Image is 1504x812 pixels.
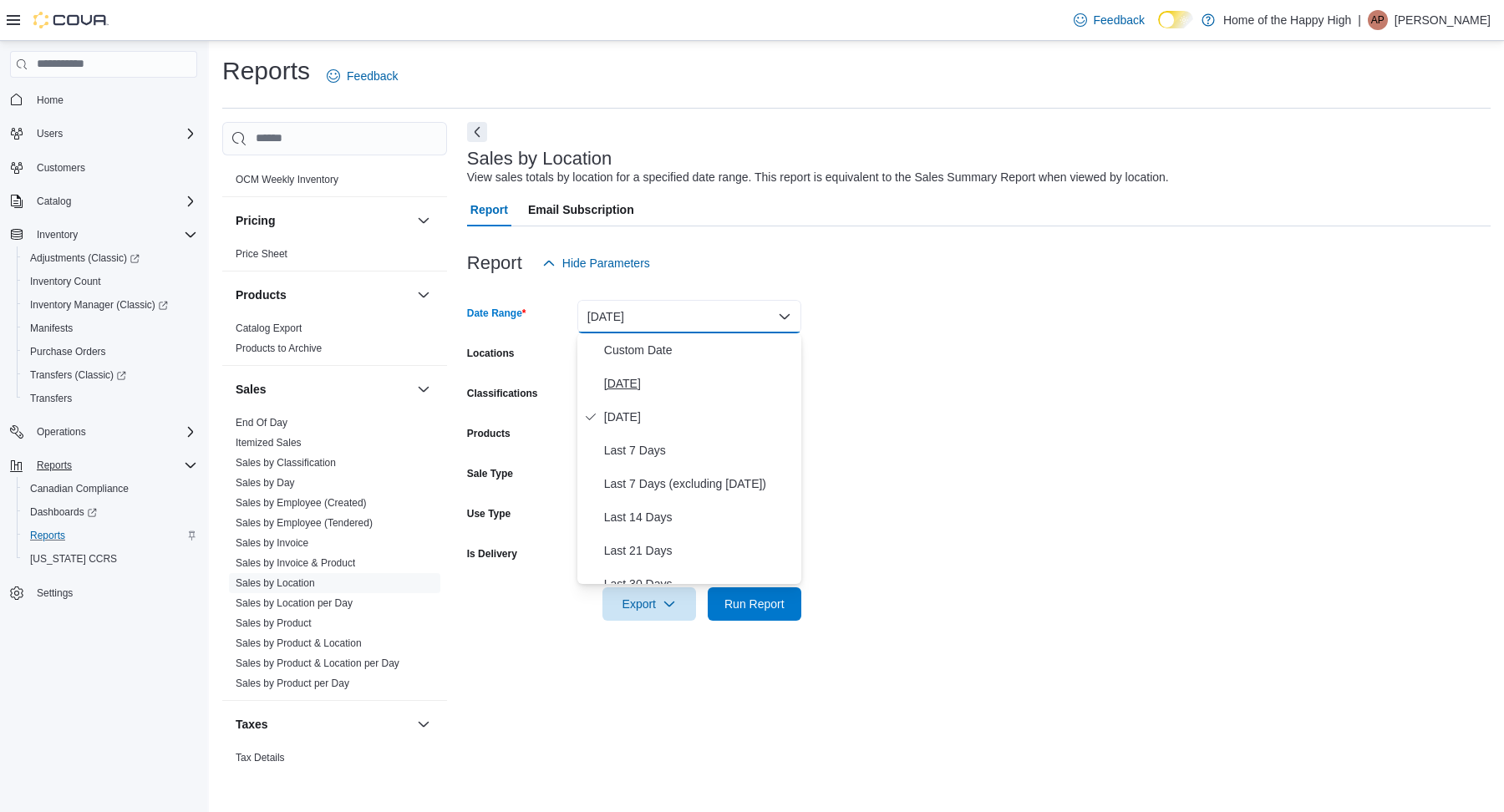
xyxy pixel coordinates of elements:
[1371,10,1385,30] span: AP
[37,425,86,439] span: Operations
[236,456,336,469] span: Sales by Classification
[236,752,285,764] a: Tax Details
[236,576,315,590] span: Sales by Location
[222,54,310,88] h1: Reports
[467,467,513,480] label: Sale Type
[30,482,129,495] span: Canadian Compliance
[17,477,204,500] button: Canadian Compliance
[23,479,135,499] a: Canadian Compliance
[724,596,785,612] span: Run Report
[30,392,72,405] span: Transfers
[467,427,511,440] label: Products
[23,479,197,499] span: Canadian Compliance
[23,365,197,385] span: Transfers (Classic)
[1158,11,1193,28] input: Dark Mode
[536,246,657,280] button: Hide Parameters
[23,549,197,569] span: Washington CCRS
[414,285,434,305] button: Products
[30,422,197,442] span: Operations
[236,596,353,610] span: Sales by Location per Day
[37,586,73,600] span: Settings
[236,342,322,355] span: Products to Archive
[23,549,124,569] a: [US_STATE] CCRS
[236,517,373,529] a: Sales by Employee (Tendered)
[23,295,197,315] span: Inventory Manager (Classic)
[23,502,197,522] span: Dashboards
[467,169,1169,186] div: View sales totals by location for a specified date range. This report is equivalent to the Sales ...
[17,293,204,317] a: Inventory Manager (Classic)
[236,457,336,469] a: Sales by Classification
[23,318,79,338] a: Manifests
[1368,10,1388,30] div: Annie Perret-Smith
[236,597,353,609] a: Sales by Location per Day
[17,317,204,340] button: Manifests
[30,455,197,475] span: Reports
[30,552,117,566] span: [US_STATE] CCRS
[236,343,322,354] a: Products to Archive
[33,12,109,28] img: Cova
[23,318,197,338] span: Manifests
[3,223,204,246] button: Inventory
[30,89,197,110] span: Home
[236,536,308,550] span: Sales by Invoice
[414,211,434,231] button: Pricing
[30,90,70,110] a: Home
[577,300,801,333] button: [DATE]
[236,173,338,186] span: OCM Weekly Inventory
[236,437,302,449] a: Itemized Sales
[23,248,197,268] span: Adjustments (Classic)
[236,287,410,303] button: Products
[236,516,373,530] span: Sales by Employee (Tendered)
[30,275,101,288] span: Inventory Count
[23,342,197,362] span: Purchase Orders
[30,124,197,144] span: Users
[30,158,92,178] a: Customers
[604,574,795,594] span: Last 30 Days
[222,748,447,794] div: Taxes
[37,195,71,208] span: Catalog
[604,474,795,494] span: Last 7 Days (excluding [DATE])
[414,136,434,156] button: OCM
[604,440,795,460] span: Last 7 Days
[604,340,795,360] span: Custom Date
[236,677,349,690] span: Sales by Product per Day
[23,388,197,409] span: Transfers
[414,714,434,734] button: Taxes
[236,287,287,303] h3: Products
[236,657,399,669] a: Sales by Product & Location per Day
[23,525,197,546] span: Reports
[577,333,801,584] div: Select listbox
[236,751,285,764] span: Tax Details
[30,345,106,358] span: Purchase Orders
[236,497,367,509] a: Sales by Employee (Created)
[23,525,72,546] a: Reports
[30,582,197,603] span: Settings
[30,368,126,382] span: Transfers (Classic)
[30,157,197,178] span: Customers
[37,161,85,175] span: Customers
[23,272,108,292] a: Inventory Count
[236,617,312,630] span: Sales by Product
[320,59,404,93] a: Feedback
[467,347,515,360] label: Locations
[222,413,447,700] div: Sales
[23,295,175,315] a: Inventory Manager (Classic)
[236,248,287,260] a: Price Sheet
[17,340,204,363] button: Purchase Orders
[236,381,410,398] button: Sales
[30,124,69,144] button: Users
[17,363,204,387] a: Transfers (Classic)
[1395,10,1491,30] p: [PERSON_NAME]
[17,500,204,524] a: Dashboards
[1223,10,1351,30] p: Home of the Happy High
[3,190,204,213] button: Catalog
[30,505,97,519] span: Dashboards
[23,388,79,409] a: Transfers
[3,581,204,605] button: Settings
[467,149,612,169] h3: Sales by Location
[17,270,204,293] button: Inventory Count
[30,225,197,245] span: Inventory
[3,88,204,112] button: Home
[236,174,338,185] a: OCM Weekly Inventory
[17,524,204,547] button: Reports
